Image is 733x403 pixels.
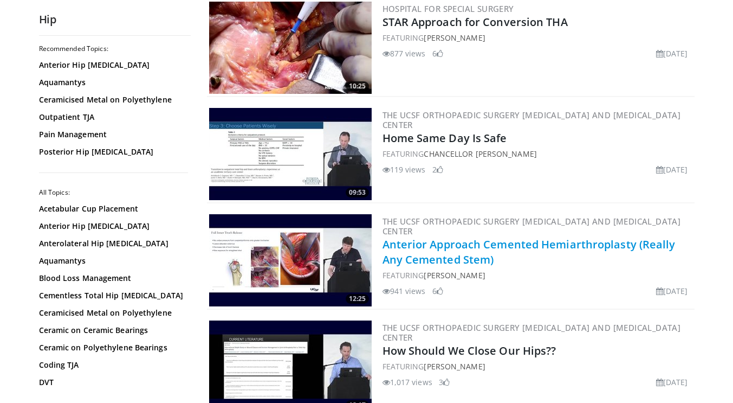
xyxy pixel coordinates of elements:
a: The UCSF Orthopaedic Surgery [MEDICAL_DATA] and [MEDICAL_DATA] Center [382,110,681,130]
a: Acetabular Cup Placement [39,203,185,214]
li: 1,017 views [382,376,432,388]
a: Posterior Hip [MEDICAL_DATA] [39,146,185,157]
a: Chancellor [PERSON_NAME] [424,149,536,159]
a: STAR Approach for Conversion THA [382,15,568,29]
a: DVT [39,377,185,388]
a: The UCSF Orthopaedic Surgery [MEDICAL_DATA] and [MEDICAL_DATA] Center [382,216,681,236]
a: Hospital for Special Surgery [382,3,514,14]
div: FEATURING [382,270,692,281]
h2: All Topics: [39,188,188,197]
li: 941 views [382,285,426,297]
a: Anterolateral Hip [MEDICAL_DATA] [39,238,185,249]
li: [DATE] [656,164,688,175]
li: 6 [432,285,443,297]
li: [DATE] [656,285,688,297]
a: Outpatient TJA [39,112,185,123]
h2: Hip [39,12,191,27]
a: Home Same Day Is Safe [382,131,507,145]
a: Ceramicised Metal on Polyethylene [39,94,185,105]
a: 12:25 [209,214,372,306]
li: 6 [432,48,443,59]
a: Blood Loss Management [39,273,185,284]
li: [DATE] [656,48,688,59]
a: [PERSON_NAME] [424,33,485,43]
h2: Recommended Topics: [39,44,188,53]
a: Anterior Hip [MEDICAL_DATA] [39,60,185,71]
a: Cementless Total Hip [MEDICAL_DATA] [39,290,185,301]
a: How Should We Close Our Hips?? [382,343,556,358]
a: Ceramicised Metal on Polyethylene [39,308,185,318]
a: Aquamantys [39,255,185,266]
a: [PERSON_NAME] [424,361,485,372]
div: FEATURING [382,32,692,43]
a: Ceramic on Polyethylene Bearings [39,342,185,353]
a: 09:53 [209,108,372,200]
img: 5bc648da-9d92-4469-abc0-8971cd17e79d.300x170_q85_crop-smart_upscale.jpg [209,214,372,306]
a: Coding TJA [39,360,185,370]
li: 2 [432,164,443,175]
div: FEATURING [382,148,692,159]
span: 10:25 [346,81,369,91]
a: [PERSON_NAME] [424,270,485,280]
span: 12:25 [346,294,369,304]
div: FEATURING [382,361,692,372]
a: 10:25 [209,2,372,94]
a: Pain Management [39,129,185,140]
img: bd9ee477-6b23-40a0-bc49-690d67795122.300x170_q85_crop-smart_upscale.jpg [209,108,372,200]
a: Anterior Hip [MEDICAL_DATA] [39,221,185,232]
span: 09:53 [346,188,369,197]
li: 877 views [382,48,426,59]
a: Aquamantys [39,77,185,88]
li: 3 [439,376,450,388]
li: [DATE] [656,376,688,388]
a: Anterior Approach Cemented Hemiarthroplasty (Really Any Cemented Stem) [382,237,676,267]
img: e4573f83-0719-476b-9964-9a431345ec19.300x170_q85_crop-smart_upscale.jpg [209,2,372,94]
a: Ceramic on Ceramic Bearings [39,325,185,336]
a: The UCSF Orthopaedic Surgery [MEDICAL_DATA] and [MEDICAL_DATA] Center [382,322,681,343]
li: 119 views [382,164,426,175]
